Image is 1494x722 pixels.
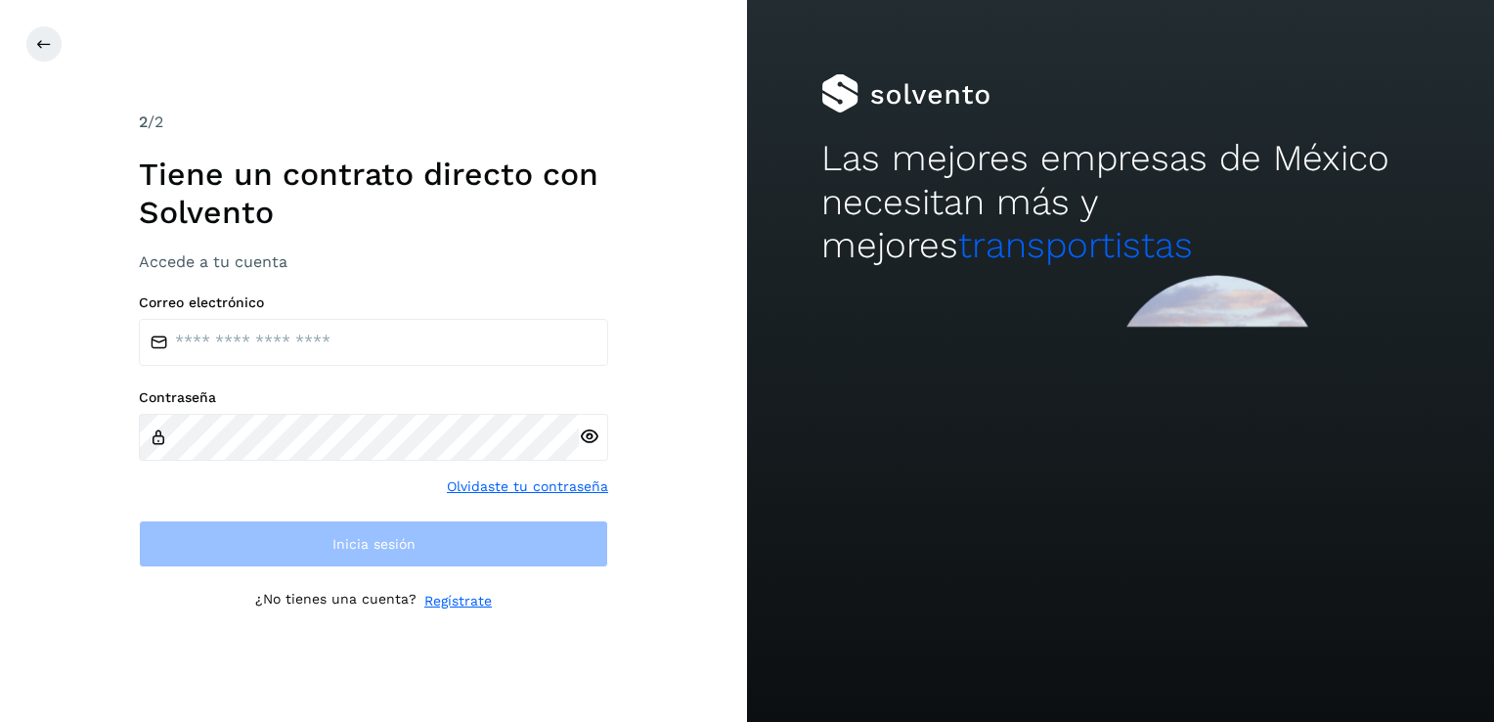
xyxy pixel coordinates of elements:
h2: Las mejores empresas de México necesitan más y mejores [821,137,1419,267]
span: Inicia sesión [332,537,416,551]
a: Regístrate [424,591,492,611]
div: /2 [139,111,608,134]
span: transportistas [958,224,1193,266]
a: Olvidaste tu contraseña [447,476,608,497]
span: 2 [139,113,148,131]
h3: Accede a tu cuenta [139,252,608,271]
label: Contraseña [139,389,608,406]
label: Correo electrónico [139,294,608,311]
h1: Tiene un contrato directo con Solvento [139,156,608,231]
button: Inicia sesión [139,520,608,567]
p: ¿No tienes una cuenta? [255,591,417,611]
